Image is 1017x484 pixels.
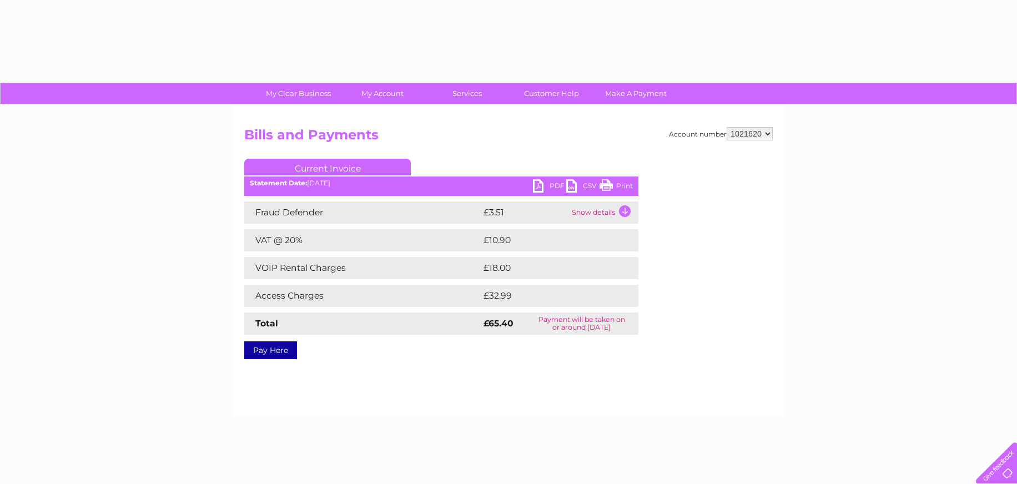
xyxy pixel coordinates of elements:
td: Payment will be taken on or around [DATE] [525,312,638,335]
td: £10.90 [481,229,616,251]
b: Statement Date: [250,179,307,187]
a: PDF [533,179,566,195]
td: VAT @ 20% [244,229,481,251]
a: My Account [337,83,429,104]
a: Print [600,179,633,195]
td: £18.00 [481,257,616,279]
div: [DATE] [244,179,638,187]
a: My Clear Business [253,83,344,104]
a: Make A Payment [590,83,682,104]
a: Current Invoice [244,159,411,175]
a: Pay Here [244,341,297,359]
div: Account number [669,127,773,140]
td: Show details [569,201,638,224]
strong: £65.40 [484,318,513,329]
a: Customer Help [506,83,597,104]
td: Access Charges [244,285,481,307]
td: £32.99 [481,285,616,307]
h2: Bills and Payments [244,127,773,148]
a: Services [421,83,513,104]
td: Fraud Defender [244,201,481,224]
td: VOIP Rental Charges [244,257,481,279]
strong: Total [255,318,278,329]
td: £3.51 [481,201,569,224]
a: CSV [566,179,600,195]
